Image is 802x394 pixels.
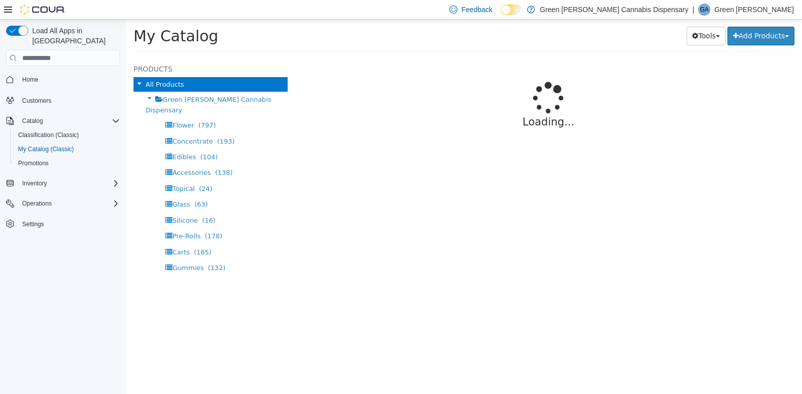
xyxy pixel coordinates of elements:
[601,7,669,26] button: Add Products
[18,198,120,210] span: Operations
[18,94,120,106] span: Customers
[22,200,52,208] span: Operations
[2,72,124,87] button: Home
[74,134,92,141] span: (104)
[46,165,69,173] span: Topical
[20,61,58,69] span: All Products
[14,157,120,169] span: Promotions
[46,229,63,236] span: Carts
[2,176,124,190] button: Inventory
[18,198,56,210] button: Operations
[91,118,109,125] span: (193)
[82,244,100,252] span: (132)
[69,181,82,188] span: (63)
[561,7,599,26] button: Tools
[10,128,124,142] button: Classification (Classic)
[22,117,43,125] span: Catalog
[6,68,120,257] nav: Complex example
[22,220,44,228] span: Settings
[46,213,75,220] span: Pre-Rolls
[68,229,86,236] span: (165)
[2,93,124,107] button: Customers
[14,157,53,169] a: Promotions
[76,197,90,205] span: (16)
[8,43,162,55] h5: Products
[14,129,83,141] a: Classification (Classic)
[501,5,522,15] input: Dark Mode
[10,142,124,156] button: My Catalog (Classic)
[14,129,120,141] span: Classification (Classic)
[22,76,38,84] span: Home
[14,143,120,155] span: My Catalog (Classic)
[18,218,120,230] span: Settings
[46,181,64,188] span: Glass
[20,5,65,15] img: Cova
[73,102,90,109] span: (797)
[2,217,124,231] button: Settings
[10,156,124,170] button: Promotions
[714,4,794,16] p: Green [PERSON_NAME]
[18,73,120,86] span: Home
[22,179,47,187] span: Inventory
[18,115,120,127] span: Catalog
[20,76,146,94] span: Green [PERSON_NAME] Cannabis Dispensary
[2,114,124,128] button: Catalog
[18,218,48,230] a: Settings
[18,159,49,167] span: Promotions
[461,5,492,15] span: Feedback
[22,97,51,105] span: Customers
[28,26,120,46] span: Load All Apps in [GEOGRAPHIC_DATA]
[46,197,72,205] span: Silicone
[46,134,70,141] span: Edibles
[46,244,78,252] span: Gummies
[540,4,689,16] p: Green [PERSON_NAME] Cannabis Dispensary
[18,115,47,127] button: Catalog
[700,4,708,16] span: GA
[73,165,87,173] span: (24)
[18,95,55,107] a: Customers
[2,196,124,211] button: Operations
[18,145,74,153] span: My Catalog (Classic)
[18,177,51,189] button: Inventory
[46,149,85,157] span: Accessories
[692,4,694,16] p: |
[46,118,87,125] span: Concentrate
[79,213,96,220] span: (178)
[18,74,42,86] a: Home
[14,143,78,155] a: My Catalog (Classic)
[698,4,710,16] div: Green Akers
[8,8,92,25] span: My Catalog
[18,177,120,189] span: Inventory
[207,95,639,111] p: Loading...
[46,102,68,109] span: Flower
[18,131,79,139] span: Classification (Classic)
[89,149,107,157] span: (138)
